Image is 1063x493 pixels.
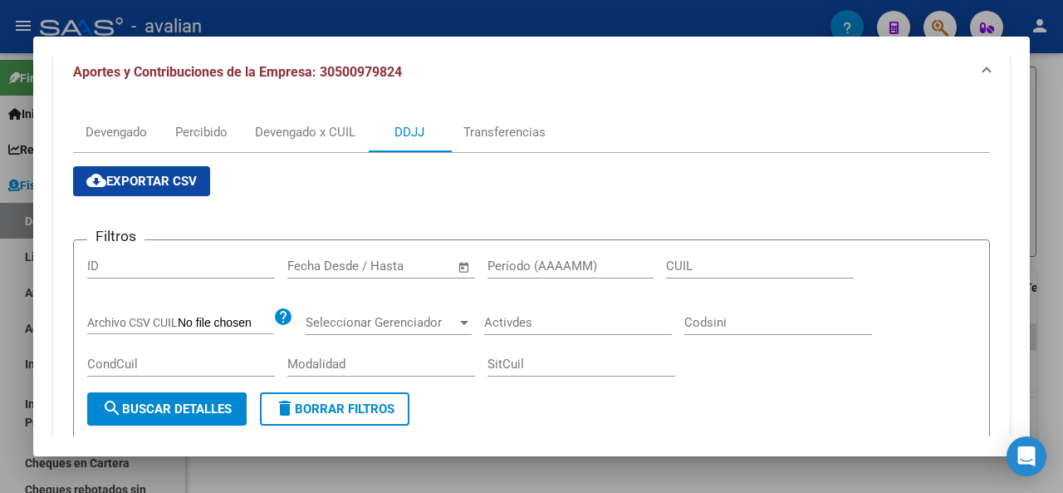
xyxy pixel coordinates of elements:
mat-expansion-panel-header: Aportes y Contribuciones de la Empresa: 30500979824 [53,46,1010,99]
span: Archivo CSV CUIL [87,316,178,329]
button: Borrar Filtros [260,392,409,426]
div: Devengado [86,123,147,141]
input: Fecha inicio [287,259,355,274]
span: Aportes y Contribuciones de la Empresa: 30500979824 [73,64,402,80]
mat-icon: help [273,307,293,327]
div: Percibido [175,123,228,141]
div: Open Intercom Messenger [1007,436,1046,476]
input: Archivo CSV CUIL [178,316,273,331]
div: Transferencias [463,123,546,141]
mat-icon: search [102,398,122,418]
button: Exportar CSV [73,166,210,196]
mat-icon: delete [275,398,295,418]
input: Fecha fin [370,259,450,274]
span: Borrar Filtros [275,402,394,417]
h3: Filtros [87,227,145,245]
span: Exportar CSV [86,174,197,189]
button: Buscar Detalles [87,392,247,426]
div: DDJJ [394,123,424,141]
span: Seleccionar Gerenciador [306,315,457,330]
button: Open calendar [455,258,474,277]
div: Devengado x CUIL [255,123,355,141]
span: Buscar Detalles [102,402,232,417]
mat-icon: cloud_download [86,170,106,190]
